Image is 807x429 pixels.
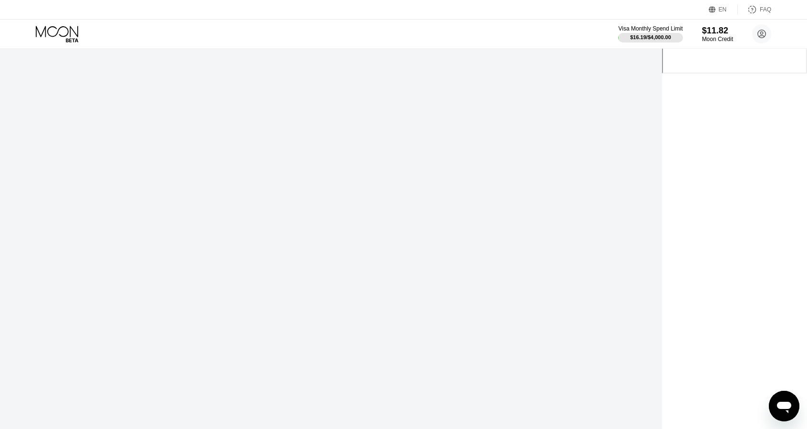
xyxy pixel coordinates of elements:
[618,25,683,42] div: Visa Monthly Spend Limit$16.19/$4,000.00
[702,36,733,42] div: Moon Credit
[702,26,733,36] div: $11.82
[769,391,799,421] iframe: Button to launch messaging window
[702,26,733,42] div: $11.82Moon Credit
[618,25,683,32] div: Visa Monthly Spend Limit
[719,6,727,13] div: EN
[760,6,771,13] div: FAQ
[738,5,771,14] div: FAQ
[630,34,671,40] div: $16.19 / $4,000.00
[709,5,738,14] div: EN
